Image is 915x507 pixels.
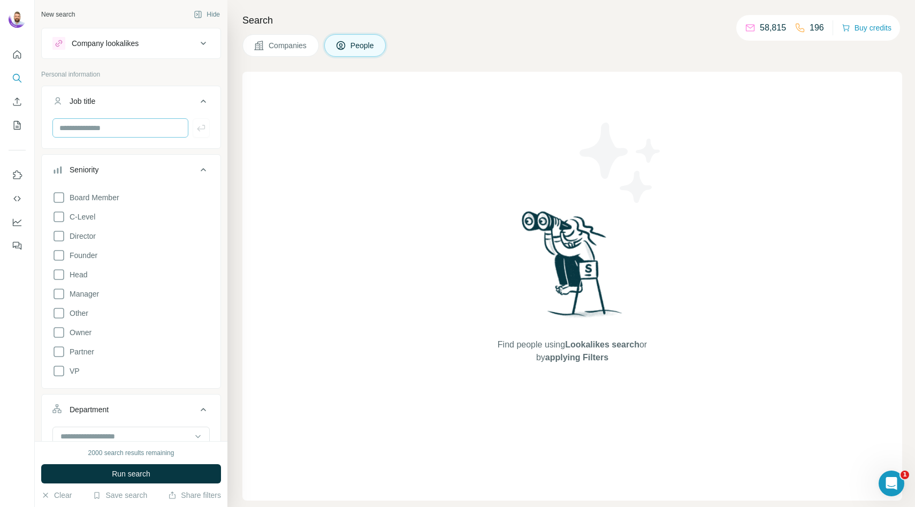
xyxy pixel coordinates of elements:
div: New search [41,10,75,19]
button: Dashboard [9,213,26,232]
span: Founder [65,250,97,261]
div: Company lookalikes [72,38,139,49]
img: Surfe Illustration - Woman searching with binoculars [517,208,628,328]
button: Department [42,397,220,427]
span: Run search [112,468,150,479]
button: Feedback [9,236,26,255]
p: Personal information [41,70,221,79]
span: Companies [269,40,308,51]
div: Department [70,404,109,415]
div: Job title [70,96,95,107]
button: Hide [186,6,227,22]
button: Company lookalikes [42,31,220,56]
button: Share filters [168,490,221,501]
span: Lookalikes search [565,340,639,349]
button: Clear [41,490,72,501]
div: 2000 search results remaining [88,448,174,458]
button: Run search [41,464,221,483]
span: 1 [901,471,909,479]
button: Quick start [9,45,26,64]
span: C-Level [65,211,95,222]
span: VP [65,366,80,376]
button: Buy credits [842,20,891,35]
button: Use Surfe on LinkedIn [9,165,26,185]
h4: Search [242,13,902,28]
img: Surfe Illustration - Stars [573,115,669,211]
button: Enrich CSV [9,92,26,111]
iframe: Intercom live chat [879,471,904,496]
img: Avatar [9,11,26,28]
span: People [350,40,375,51]
span: Other [65,308,88,319]
p: 196 [810,21,824,34]
p: 58,815 [760,21,786,34]
div: Seniority [70,164,98,175]
button: Job title [42,88,220,118]
span: applying Filters [545,353,608,362]
span: Find people using or by [486,338,658,364]
span: Head [65,269,87,280]
button: My lists [9,116,26,135]
span: Board Member [65,192,119,203]
span: Director [65,231,96,241]
span: Owner [65,327,91,338]
button: Search [9,69,26,88]
span: Partner [65,346,94,357]
button: Save search [93,490,147,501]
button: Use Surfe API [9,189,26,208]
button: Seniority [42,157,220,187]
span: Manager [65,289,99,299]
